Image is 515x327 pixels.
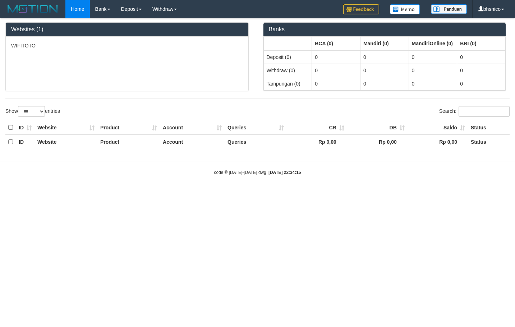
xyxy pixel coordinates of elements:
td: Tampungan (0) [263,77,312,90]
th: Account [160,121,225,135]
td: 0 [360,77,409,90]
th: Rp 0,00 [347,135,408,149]
img: MOTION_logo.png [5,4,60,14]
th: Group: activate to sort column ascending [312,37,360,50]
p: WIFITOTO [11,42,243,49]
th: ID [16,121,35,135]
select: Showentries [18,106,45,117]
th: Saldo [408,121,468,135]
td: 0 [312,77,360,90]
td: Withdraw (0) [263,64,312,77]
td: 0 [409,64,457,77]
th: Rp 0,00 [287,135,347,149]
h3: Websites (1) [11,26,243,33]
td: 0 [360,50,409,64]
td: 0 [457,77,506,90]
th: Status [468,135,510,149]
th: Group: activate to sort column ascending [409,37,457,50]
th: ID [16,135,35,149]
td: 0 [312,64,360,77]
td: 0 [457,64,506,77]
label: Show entries [5,106,60,117]
td: 0 [360,64,409,77]
label: Search: [439,106,510,117]
input: Search: [459,106,510,117]
h3: Banks [269,26,501,33]
th: Queries [225,121,287,135]
td: 0 [409,50,457,64]
th: Account [160,135,225,149]
img: Feedback.jpg [343,4,379,14]
th: Website [35,135,97,149]
th: Status [468,121,510,135]
th: Rp 0,00 [408,135,468,149]
th: Group: activate to sort column ascending [457,37,506,50]
th: Product [97,135,160,149]
th: CR [287,121,347,135]
td: 0 [409,77,457,90]
td: 0 [457,50,506,64]
img: panduan.png [431,4,467,14]
th: Group: activate to sort column ascending [263,37,312,50]
th: Queries [225,135,287,149]
td: Deposit (0) [263,50,312,64]
th: Group: activate to sort column ascending [360,37,409,50]
th: DB [347,121,408,135]
th: Product [97,121,160,135]
td: 0 [312,50,360,64]
strong: [DATE] 22:34:15 [268,170,301,175]
small: code © [DATE]-[DATE] dwg | [214,170,301,175]
img: Button%20Memo.svg [390,4,420,14]
th: Website [35,121,97,135]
